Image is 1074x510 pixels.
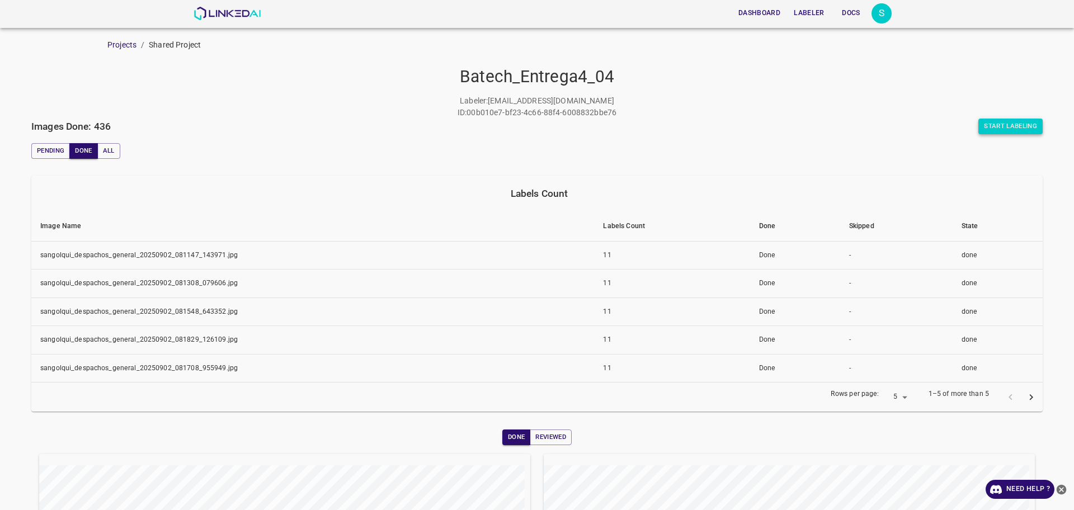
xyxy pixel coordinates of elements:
td: 11 [594,326,750,355]
th: Skipped [840,211,953,242]
p: ID : [458,107,467,119]
td: Done [750,270,840,298]
div: 5 [884,390,911,405]
button: Done [69,143,97,159]
td: Done [750,354,840,382]
td: - [840,354,953,382]
button: Dashboard [734,4,785,22]
td: 11 [594,241,750,270]
td: sangolqui_despachos_general_20250902_081829_126109.jpg [31,326,594,355]
h6: Images Done: 436 [31,119,111,134]
td: - [840,270,953,298]
p: Rows per page: [831,389,879,399]
td: done [953,354,1043,382]
th: Done [750,211,840,242]
a: Need Help ? [986,480,1054,499]
td: done [953,270,1043,298]
th: Image Name [31,211,594,242]
td: sangolqui_despachos_general_20250902_081708_955949.jpg [31,354,594,382]
td: sangolqui_despachos_general_20250902_081308_079606.jpg [31,270,594,298]
button: Start Labeling [978,119,1043,134]
p: 00b010e7-bf23-4c66-88f4-6008832bbe76 [467,107,616,119]
a: Docs [831,2,872,25]
nav: breadcrumb [107,39,1074,51]
div: Labels Count [40,186,1038,201]
td: Done [750,326,840,355]
td: sangolqui_despachos_general_20250902_081548_643352.jpg [31,297,594,326]
button: Labeler [789,4,828,22]
th: State [953,211,1043,242]
div: S [872,3,892,23]
td: 11 [594,297,750,326]
p: Labeler : [460,95,488,107]
button: Done [502,429,530,445]
td: - [840,241,953,270]
td: done [953,297,1043,326]
button: next page [1021,387,1042,408]
button: Docs [833,4,869,22]
td: Done [750,297,840,326]
p: [EMAIL_ADDRESS][DOMAIN_NAME] [488,95,614,107]
button: Open settings [872,3,892,23]
h4: Batech_Entrega4_04 [31,67,1043,87]
a: Labeler [787,2,831,25]
button: Pending [31,143,70,159]
button: close-help [1054,480,1068,499]
td: - [840,326,953,355]
td: - [840,297,953,326]
a: Dashboard [732,2,787,25]
td: done [953,326,1043,355]
td: 11 [594,270,750,298]
td: 11 [594,354,750,382]
td: Done [750,241,840,270]
button: All [97,143,120,159]
li: / [141,39,144,51]
p: 1–5 of more than 5 [929,389,989,399]
button: Reviewed [530,429,572,445]
td: sangolqui_despachos_general_20250902_081147_143971.jpg [31,241,594,270]
p: Shared Project [149,39,201,51]
img: LinkedAI [194,7,261,20]
td: done [953,241,1043,270]
a: Projects [107,40,136,49]
th: Labels Count [594,211,750,242]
